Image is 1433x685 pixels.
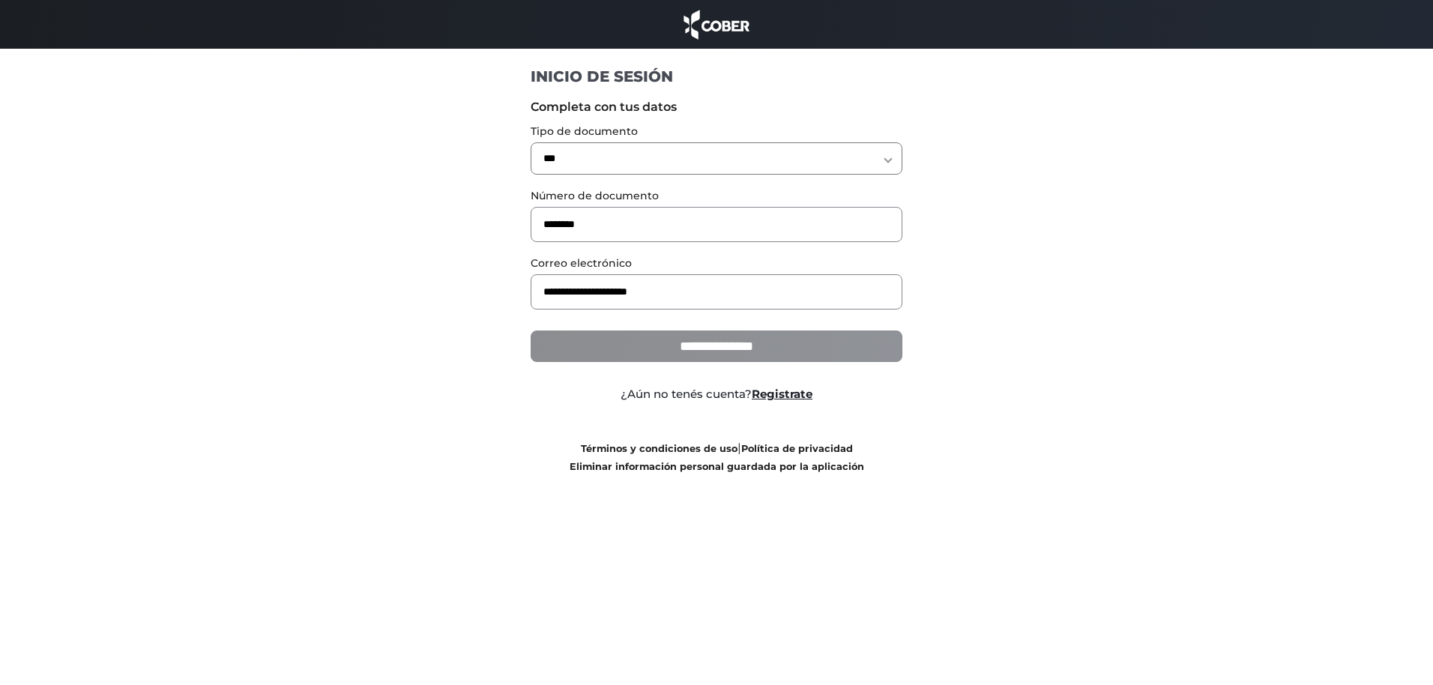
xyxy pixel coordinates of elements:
div: | [519,439,914,475]
h1: INICIO DE SESIÓN [531,67,903,86]
label: Número de documento [531,188,903,204]
label: Tipo de documento [531,124,903,139]
a: Términos y condiciones de uso [581,443,737,454]
a: Política de privacidad [741,443,853,454]
label: Correo electrónico [531,256,903,271]
div: ¿Aún no tenés cuenta? [519,386,914,403]
label: Completa con tus datos [531,98,903,116]
img: cober_marca.png [680,7,753,41]
a: Eliminar información personal guardada por la aplicación [570,461,864,472]
a: Registrate [752,387,812,401]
